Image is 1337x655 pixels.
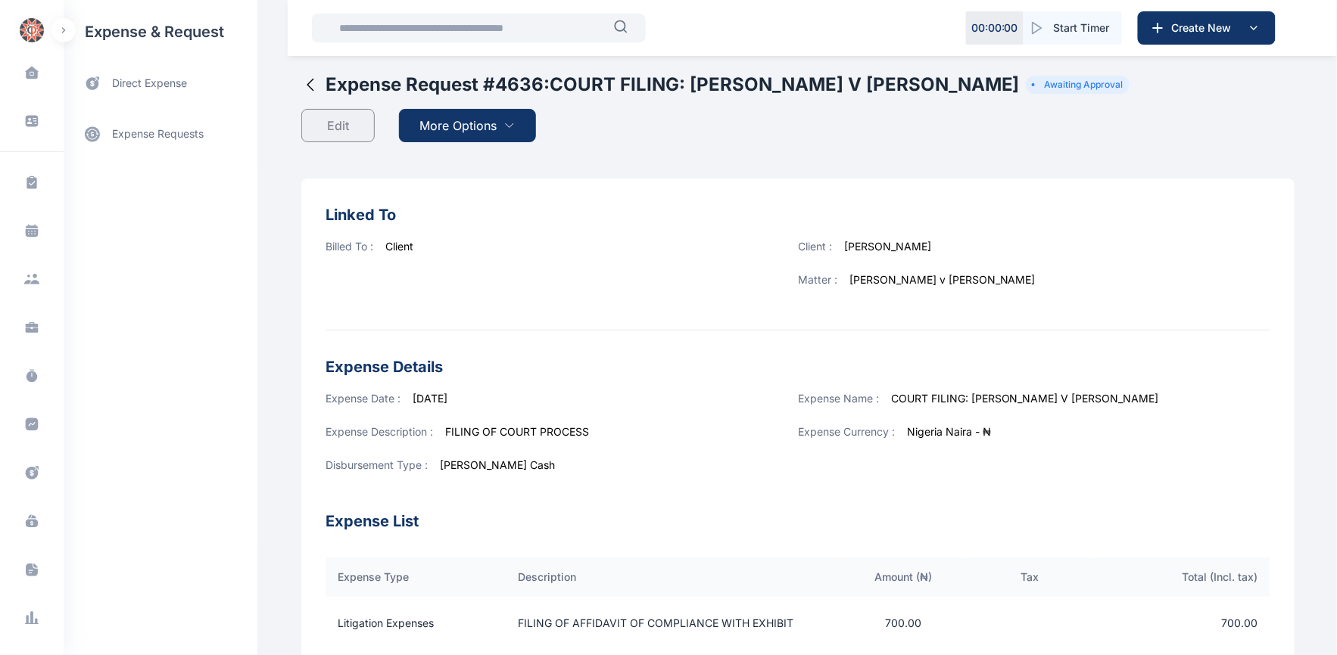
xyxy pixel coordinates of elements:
[64,104,257,152] div: expense requests
[326,355,1270,379] h3: Expense Details
[326,458,428,471] span: Disbursement Type :
[798,273,837,286] span: Matter :
[301,73,1130,97] button: Expense Request #4636:COURT FILING: [PERSON_NAME] V [PERSON_NAME]Awaiting Approval
[64,116,257,152] a: expense requests
[971,20,1018,36] p: 00 : 00 : 00
[413,392,447,405] span: [DATE]
[500,557,840,597] th: Description
[326,425,433,438] span: Expense Description :
[326,240,373,253] span: Billed To :
[326,203,1270,227] h3: Linked To
[301,109,375,142] button: Edit
[326,597,500,650] td: Litigation Expenses
[840,597,967,650] td: 700.00
[440,458,555,471] span: [PERSON_NAME] Cash
[326,557,500,597] th: Expense Type
[1093,597,1270,650] td: 700.00
[891,392,1159,405] span: COURT FILING: [PERSON_NAME] V [PERSON_NAME]
[1024,11,1122,45] button: Start Timer
[907,425,991,438] span: Nigeria Naira - ₦
[326,73,1020,97] h2: Expense Request # 4636 : COURT FILING: [PERSON_NAME] V [PERSON_NAME]
[1138,11,1276,45] button: Create New
[844,240,931,253] span: [PERSON_NAME]
[420,116,497,135] span: More Options
[798,240,832,253] span: Client :
[967,557,1093,597] th: Tax
[798,392,879,405] span: Expense Name :
[112,76,187,92] span: direct expense
[445,425,589,438] span: FILING OF COURT PROCESS
[849,273,1036,286] span: [PERSON_NAME] v [PERSON_NAME]
[385,240,413,253] span: Client
[64,64,257,104] a: direct expense
[326,392,400,405] span: Expense Date :
[500,597,840,650] td: FILING OF AFFIDAVIT OF COMPLIANCE WITH EXHIBIT
[326,491,1270,533] h3: Expense List
[1054,20,1110,36] span: Start Timer
[1032,79,1124,91] li: Awaiting Approval
[1093,557,1270,597] th: Total (Incl. tax)
[301,97,387,154] a: Edit
[798,425,895,438] span: Expense Currency :
[1166,20,1245,36] span: Create New
[840,557,967,597] th: Amount ( ₦ )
